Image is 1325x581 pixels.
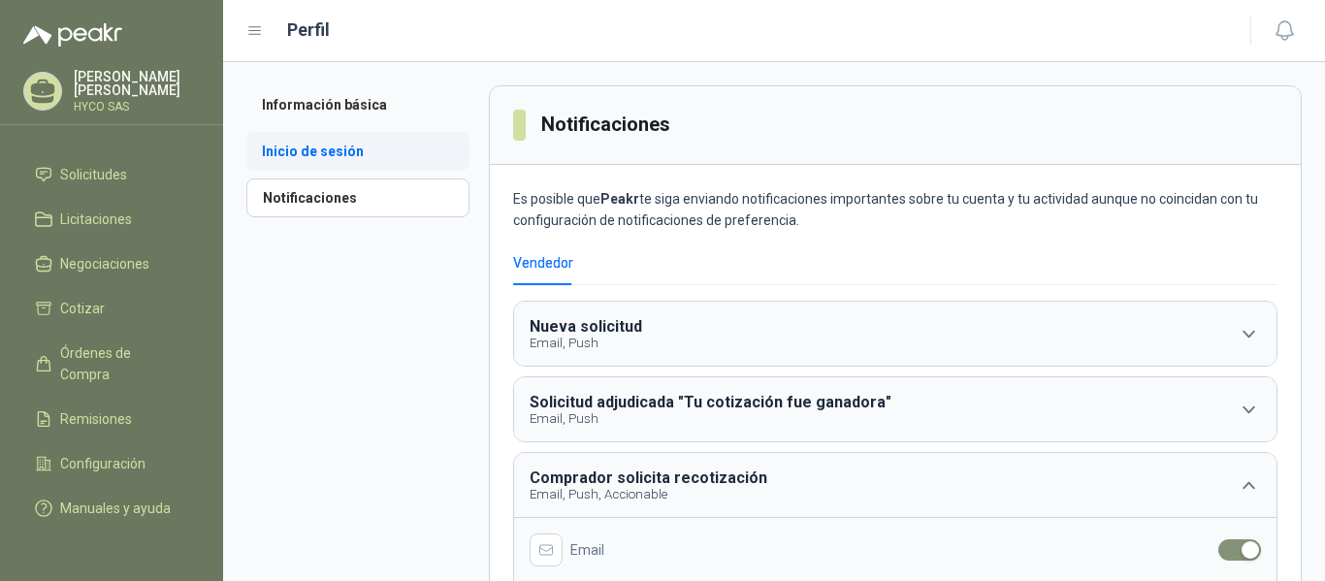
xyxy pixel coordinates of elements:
b: Nueva solicitud [530,317,642,336]
span: Solicitudes [60,164,127,185]
button: Solicitud adjudicada "Tu cotización fue ganadora"Email, Push [514,377,1277,441]
a: Remisiones [23,401,200,437]
p: Email, Push, Accionable [530,487,771,501]
a: Configuración [23,445,200,482]
h3: Notificaciones [541,110,673,140]
p: [PERSON_NAME] [PERSON_NAME] [74,70,200,97]
a: Solicitudes [23,156,200,193]
b: Comprador solicita recotización [530,468,767,487]
a: Negociaciones [23,245,200,282]
b: Peakr [600,191,639,207]
p: Email, Push [530,336,646,350]
a: Información básica [246,85,469,124]
p: Email, Push [530,411,895,426]
span: Configuración [60,453,145,474]
span: Licitaciones [60,209,132,230]
span: Remisiones [60,408,132,430]
a: Cotizar [23,290,200,327]
a: Manuales y ayuda [23,490,200,527]
h1: Perfil [287,16,330,44]
button: Comprador solicita recotizaciónEmail, Push, Accionable [514,453,1277,517]
a: Inicio de sesión [246,132,469,171]
p: Es posible que te siga enviando notificaciones importantes sobre tu cuenta y tu actividad aunque ... [513,188,1277,231]
span: Negociaciones [60,253,149,274]
div: Vendedor [513,252,573,274]
span: Manuales y ayuda [60,498,171,519]
img: Logo peakr [23,23,122,47]
a: Órdenes de Compra [23,335,200,393]
span: Cotizar [60,298,105,319]
a: Licitaciones [23,201,200,238]
div: Email [530,533,1194,566]
p: HYCO SAS [74,101,200,113]
button: Nueva solicitudEmail, Push [514,302,1277,366]
span: Órdenes de Compra [60,342,181,385]
b: Solicitud adjudicada "Tu cotización fue ganadora" [530,393,891,411]
a: Notificaciones [246,178,469,217]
